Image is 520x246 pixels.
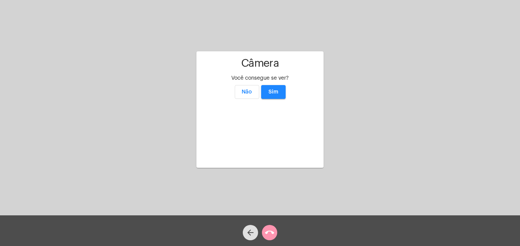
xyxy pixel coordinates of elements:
span: Você consegue se ver? [231,75,289,81]
button: Não [235,85,259,99]
mat-icon: call_end [265,228,274,237]
span: Sim [268,89,278,95]
button: Sim [261,85,286,99]
mat-icon: arrow_back [246,228,255,237]
span: Não [242,89,252,95]
h1: Câmera [203,57,317,69]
